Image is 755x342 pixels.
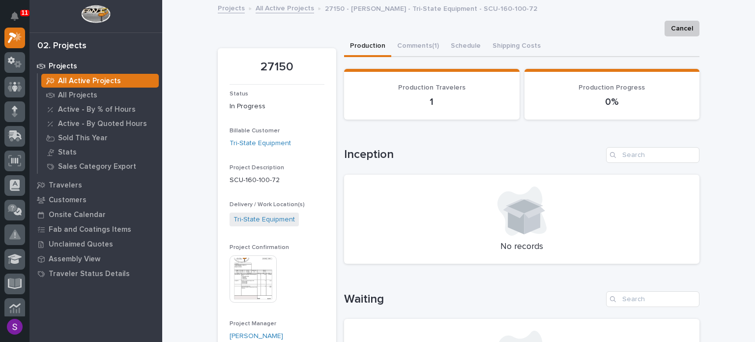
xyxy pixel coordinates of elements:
a: All Active Projects [256,2,314,13]
button: Comments (1) [391,36,445,57]
span: Production Travelers [398,84,465,91]
button: users-avatar [4,316,25,337]
p: SCU-160-100-72 [230,175,324,186]
span: Delivery / Work Location(s) [230,202,305,208]
h1: Waiting [344,292,602,307]
button: Production [344,36,391,57]
p: 27150 - [PERSON_NAME] - Tri-State Equipment - SCU-160-100-72 [325,2,537,13]
button: Shipping Costs [487,36,547,57]
span: Billable Customer [230,128,280,134]
input: Search [606,147,699,163]
p: Assembly View [49,255,100,264]
a: [PERSON_NAME] [230,331,283,342]
span: Cancel [671,23,693,34]
button: Schedule [445,36,487,57]
p: All Projects [58,91,97,100]
a: Active - By % of Hours [38,102,162,116]
p: Sold This Year [58,134,108,143]
p: 27150 [230,60,324,74]
p: Onsite Calendar [49,211,106,219]
button: Notifications [4,6,25,27]
span: Project Description [230,165,284,171]
p: Travelers [49,181,82,190]
a: Tri-State Equipment [233,215,295,225]
a: Travelers [29,178,162,192]
a: Sales Category Export [38,159,162,173]
a: Projects [218,2,245,13]
a: Customers [29,192,162,207]
a: All Active Projects [38,74,162,88]
span: Project Manager [230,321,276,327]
span: Production Progress [579,84,645,91]
span: Status [230,91,248,97]
a: Unclaimed Quotes [29,237,162,251]
a: Projects [29,59,162,73]
p: Projects [49,62,77,71]
p: Stats [58,148,77,157]
p: 1 [356,96,508,108]
a: Onsite Calendar [29,207,162,222]
p: 11 [22,9,28,16]
p: Customers [49,196,87,205]
p: Fab and Coatings Items [49,225,131,234]
img: Workspace Logo [81,5,110,23]
p: Unclaimed Quotes [49,240,113,249]
p: 0% [536,96,688,108]
div: 02. Projects [37,41,87,52]
p: Active - By % of Hours [58,105,136,114]
p: Traveler Status Details [49,270,130,279]
button: Cancel [665,21,699,36]
p: In Progress [230,101,324,112]
a: Traveler Status Details [29,266,162,281]
p: Sales Category Export [58,162,136,171]
p: All Active Projects [58,77,121,86]
p: Active - By Quoted Hours [58,120,147,128]
a: Active - By Quoted Hours [38,117,162,130]
a: Stats [38,145,162,159]
a: All Projects [38,88,162,102]
a: Sold This Year [38,131,162,145]
h1: Inception [344,148,602,162]
a: Tri-State Equipment [230,138,291,149]
span: Project Confirmation [230,245,289,250]
input: Search [606,291,699,307]
p: No records [356,242,688,252]
div: Notifications11 [12,12,25,28]
a: Assembly View [29,251,162,266]
a: Fab and Coatings Items [29,222,162,237]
